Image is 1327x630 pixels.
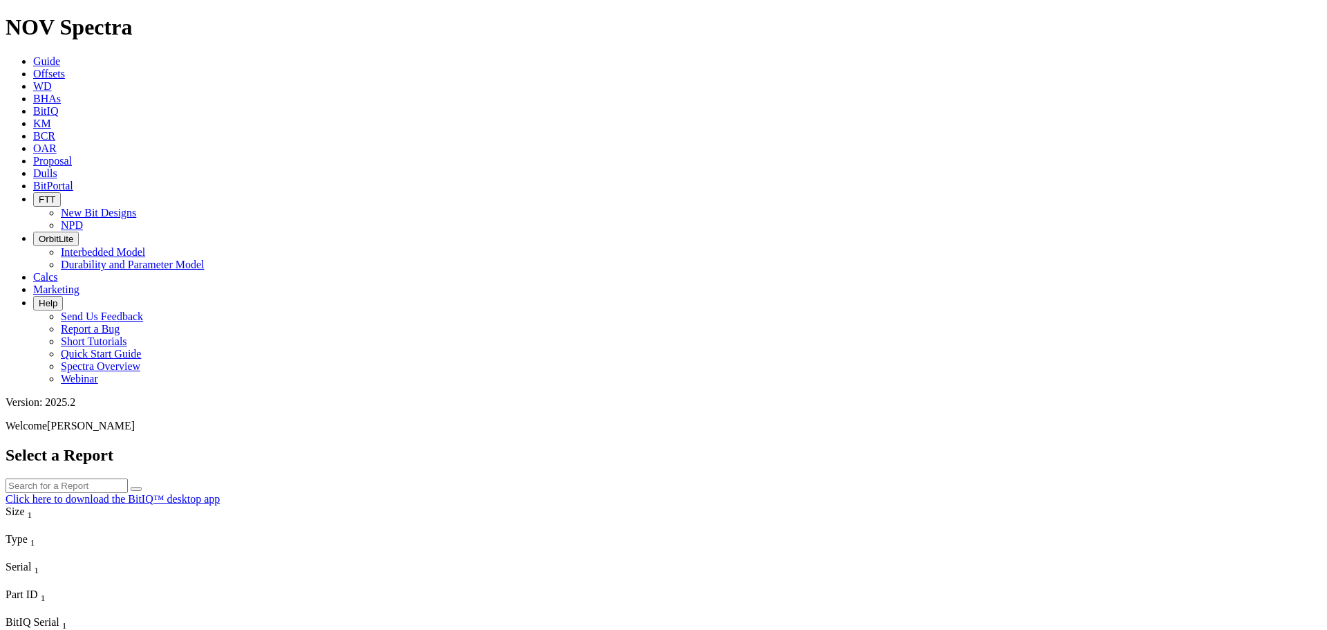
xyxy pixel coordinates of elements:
[6,506,25,517] span: Size
[6,589,133,604] div: Part ID Sort None
[33,105,58,117] a: BitIQ
[47,420,135,432] span: [PERSON_NAME]
[28,506,32,517] span: Sort None
[6,616,59,628] span: BitIQ Serial
[61,360,140,372] a: Spectra Overview
[30,537,35,548] sub: 1
[39,234,73,244] span: OrbitLite
[33,192,61,207] button: FTT
[33,232,79,246] button: OrbitLite
[33,55,60,67] a: Guide
[33,284,79,295] a: Marketing
[33,93,61,104] a: BHAs
[6,396,1321,409] div: Version: 2025.2
[61,219,83,231] a: NPD
[33,130,55,142] a: BCR
[61,246,145,258] a: Interbedded Model
[34,561,39,573] span: Sort None
[61,323,120,335] a: Report a Bug
[6,479,128,493] input: Search for a Report
[33,167,57,179] a: Dulls
[6,420,1321,432] p: Welcome
[33,271,58,283] a: Calcs
[39,298,57,308] span: Help
[61,373,98,385] a: Webinar
[6,561,133,576] div: Serial Sort None
[61,348,141,360] a: Quick Start Guide
[6,521,133,533] div: Column Menu
[6,576,133,589] div: Column Menu
[34,565,39,575] sub: 1
[6,506,133,521] div: Size Sort None
[61,311,143,322] a: Send Us Feedback
[6,533,28,545] span: Type
[6,548,133,561] div: Column Menu
[6,533,133,561] div: Sort None
[33,80,52,92] a: WD
[61,207,136,219] a: New Bit Designs
[33,296,63,311] button: Help
[6,493,220,505] a: Click here to download the BitIQ™ desktop app
[6,446,1321,465] h2: Select a Report
[6,589,38,600] span: Part ID
[6,533,133,548] div: Type Sort None
[61,335,127,347] a: Short Tutorials
[39,194,55,205] span: FTT
[33,118,51,129] a: KM
[33,155,72,167] a: Proposal
[62,616,67,628] span: Sort None
[6,506,133,533] div: Sort None
[41,593,46,603] sub: 1
[28,510,32,520] sub: 1
[6,561,133,589] div: Sort None
[33,68,65,80] a: Offsets
[6,589,133,616] div: Sort None
[61,259,205,270] a: Durability and Parameter Model
[30,533,35,545] span: Sort None
[6,561,31,573] span: Serial
[6,604,133,616] div: Column Menu
[33,180,73,192] a: BitPortal
[6,15,1321,40] h1: NOV Spectra
[33,142,57,154] a: OAR
[41,589,46,600] span: Sort None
